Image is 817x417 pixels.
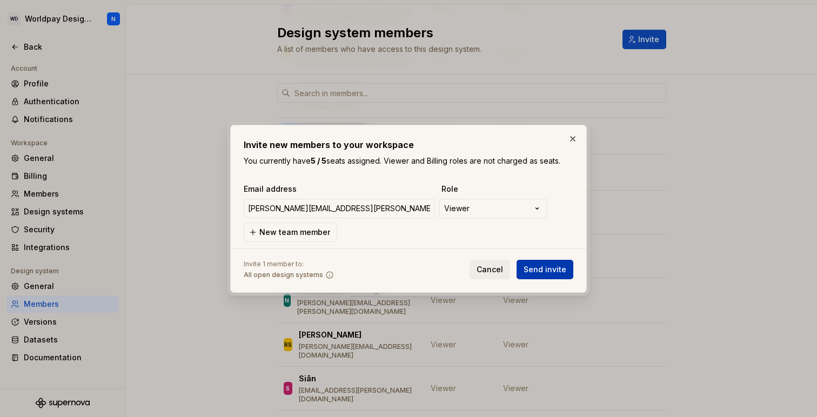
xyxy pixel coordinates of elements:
[259,227,330,238] span: New team member
[441,184,550,194] span: Role
[477,264,503,275] span: Cancel
[244,271,323,279] span: All open design systems
[244,156,573,166] p: You currently have seats assigned. Viewer and Billing roles are not charged as seats.
[244,138,573,151] h2: Invite new members to your workspace
[524,264,566,275] span: Send invite
[470,260,510,279] button: Cancel
[311,156,326,165] b: 5 / 5
[244,184,437,194] span: Email address
[244,223,337,242] button: New team member
[517,260,573,279] button: Send invite
[244,260,334,268] span: Invite 1 member to:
